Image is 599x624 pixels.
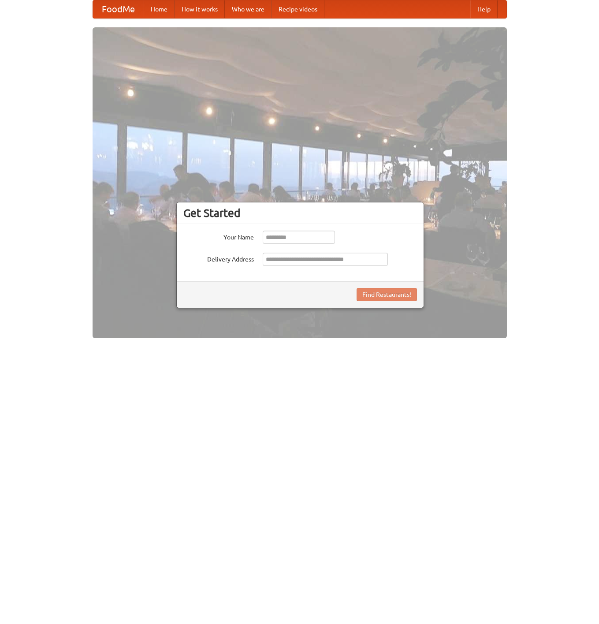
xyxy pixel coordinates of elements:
[183,206,417,220] h3: Get Started
[93,0,144,18] a: FoodMe
[183,253,254,264] label: Delivery Address
[144,0,175,18] a: Home
[175,0,225,18] a: How it works
[357,288,417,301] button: Find Restaurants!
[183,231,254,242] label: Your Name
[225,0,272,18] a: Who we are
[470,0,498,18] a: Help
[272,0,324,18] a: Recipe videos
